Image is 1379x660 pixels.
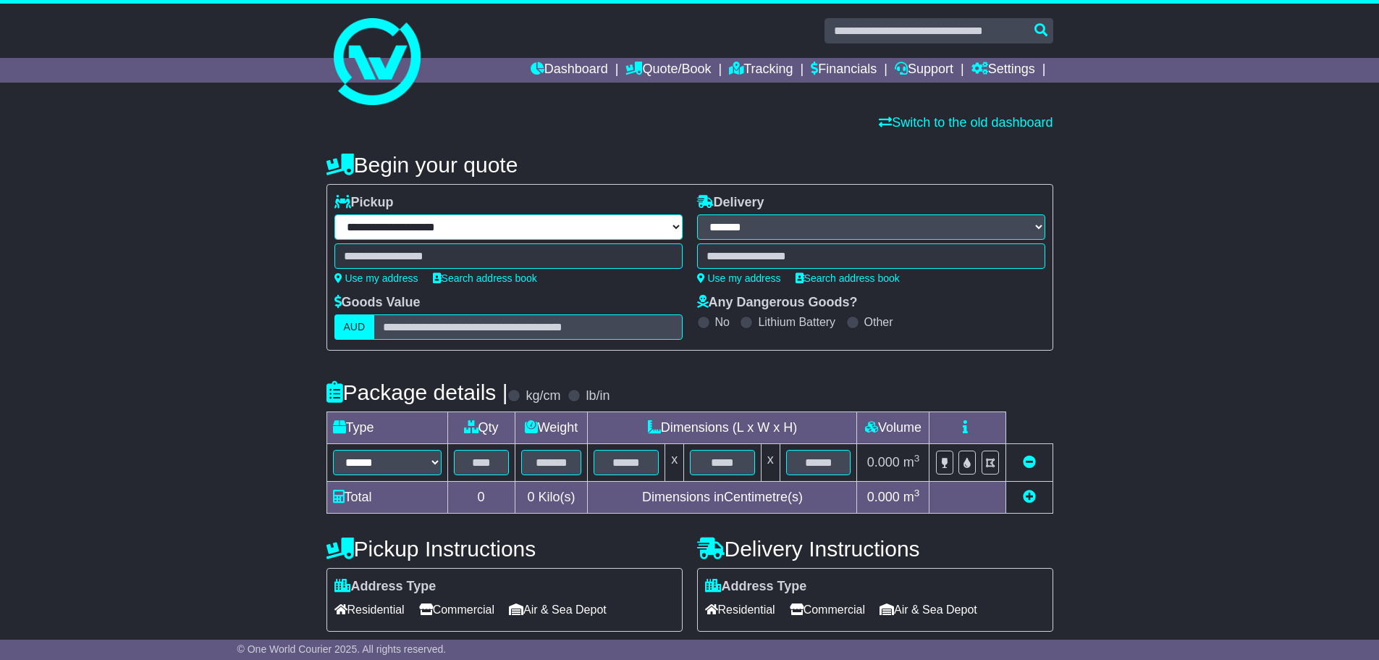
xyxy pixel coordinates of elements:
[796,272,900,284] a: Search address book
[326,537,683,561] h4: Pickup Instructions
[588,412,857,444] td: Dimensions (L x W x H)
[588,482,857,514] td: Dimensions in Centimetre(s)
[526,388,560,404] label: kg/cm
[625,58,711,83] a: Quote/Book
[237,643,447,655] span: © One World Courier 2025. All rights reserved.
[447,482,515,514] td: 0
[971,58,1035,83] a: Settings
[895,58,953,83] a: Support
[705,579,807,595] label: Address Type
[715,315,730,329] label: No
[334,598,405,621] span: Residential
[697,272,781,284] a: Use my address
[903,455,920,469] span: m
[903,490,920,504] span: m
[867,490,900,504] span: 0.000
[879,115,1053,130] a: Switch to the old dashboard
[419,598,494,621] span: Commercial
[758,315,835,329] label: Lithium Battery
[729,58,793,83] a: Tracking
[914,488,920,498] sup: 3
[857,412,929,444] td: Volume
[914,453,920,464] sup: 3
[334,295,421,311] label: Goods Value
[705,598,775,621] span: Residential
[334,314,375,340] label: AUD
[665,444,684,482] td: x
[515,412,588,444] td: Weight
[326,412,447,444] td: Type
[326,482,447,514] td: Total
[864,315,893,329] label: Other
[790,598,865,621] span: Commercial
[697,195,764,211] label: Delivery
[531,58,608,83] a: Dashboard
[515,482,588,514] td: Kilo(s)
[586,388,610,404] label: lb/in
[326,153,1053,177] h4: Begin your quote
[334,195,394,211] label: Pickup
[326,380,508,404] h4: Package details |
[334,579,437,595] label: Address Type
[811,58,877,83] a: Financials
[1023,455,1036,469] a: Remove this item
[1023,490,1036,504] a: Add new item
[880,598,977,621] span: Air & Sea Depot
[433,272,537,284] a: Search address book
[527,490,534,504] span: 0
[697,537,1053,561] h4: Delivery Instructions
[509,598,607,621] span: Air & Sea Depot
[697,295,858,311] label: Any Dangerous Goods?
[334,272,418,284] a: Use my address
[447,412,515,444] td: Qty
[761,444,780,482] td: x
[867,455,900,469] span: 0.000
